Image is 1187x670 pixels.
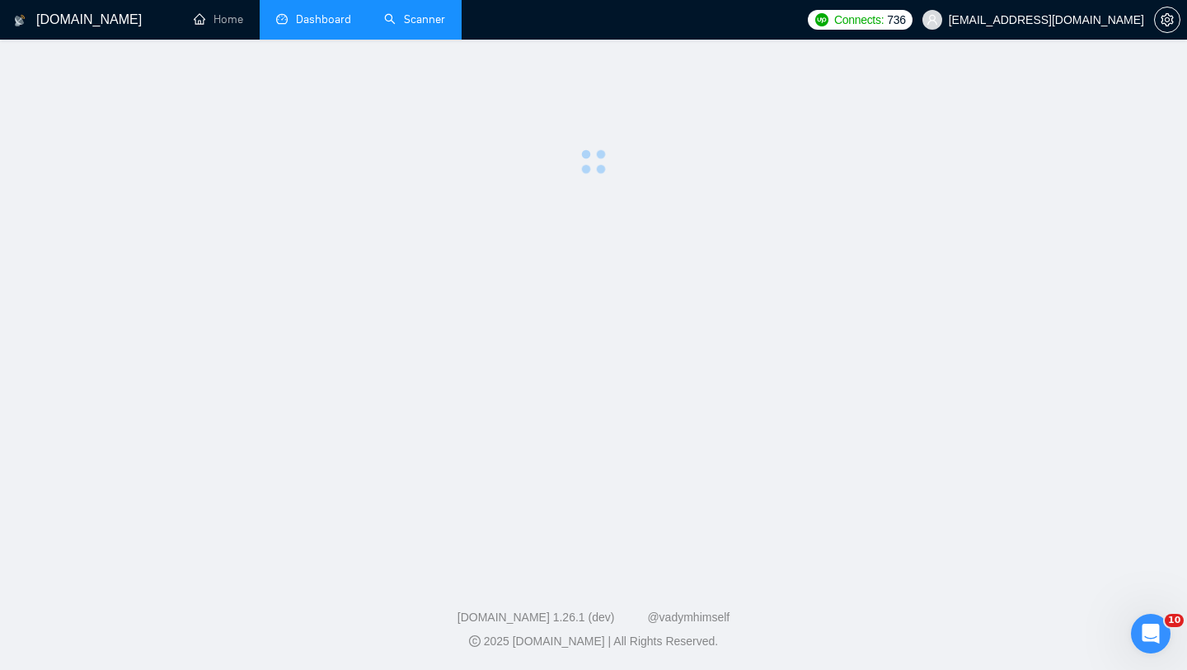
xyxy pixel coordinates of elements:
img: logo [14,7,26,34]
div: 2025 [DOMAIN_NAME] | All Rights Reserved. [13,633,1174,650]
span: Dashboard [296,12,351,26]
span: user [927,14,938,26]
a: searchScanner [384,12,445,26]
span: copyright [469,635,481,647]
span: 736 [887,11,905,29]
iframe: Intercom live chat [1131,614,1171,653]
button: setting [1154,7,1180,33]
a: @vadymhimself [647,611,730,624]
a: setting [1154,13,1180,26]
span: setting [1155,13,1180,26]
a: [DOMAIN_NAME] 1.26.1 (dev) [457,611,615,624]
span: dashboard [276,13,288,25]
span: Connects: [834,11,884,29]
span: 10 [1165,614,1184,627]
img: upwork-logo.png [815,13,828,26]
a: homeHome [194,12,243,26]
